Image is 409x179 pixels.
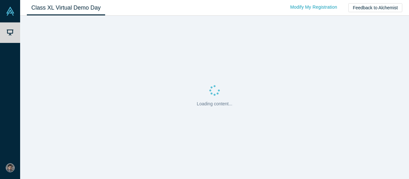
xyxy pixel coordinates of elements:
button: Feedback to Alchemist [348,3,402,12]
img: Alchemist Vault Logo [6,7,15,16]
a: Class XL Virtual Demo Day [27,0,105,15]
p: Loading content... [197,101,232,107]
a: Modify My Registration [283,2,344,13]
img: Nitin Naik's Account [6,163,15,172]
